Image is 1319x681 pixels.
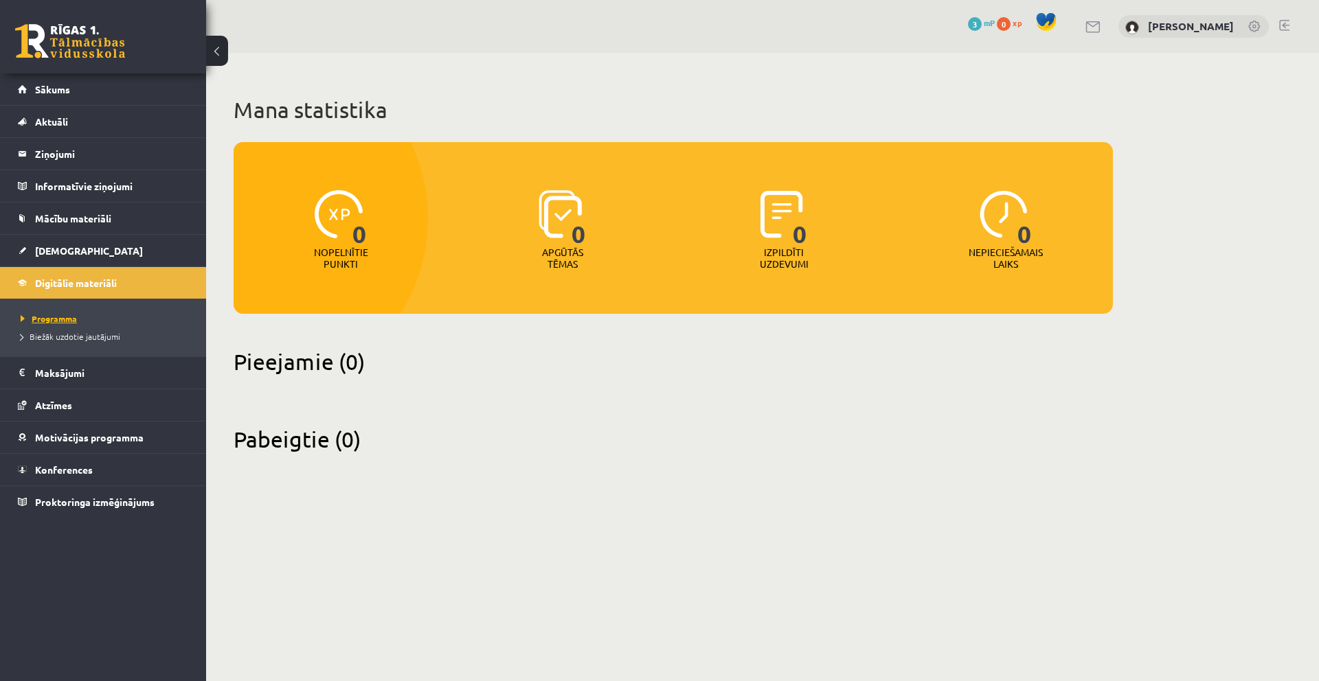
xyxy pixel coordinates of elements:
[997,17,1011,31] span: 0
[35,399,72,411] span: Atzīmes
[757,246,811,270] p: Izpildīti uzdevumi
[352,190,367,246] span: 0
[793,190,807,246] span: 0
[18,422,189,453] a: Motivācijas programma
[984,17,995,28] span: mP
[536,246,589,270] p: Apgūtās tēmas
[35,212,111,224] span: Mācību materiāli
[968,17,995,28] a: 3 mP
[1017,190,1032,246] span: 0
[15,24,125,58] a: Rīgas 1. Tālmācības vidusskola
[314,246,368,270] p: Nopelnītie punkti
[234,348,1113,375] h2: Pieejamie (0)
[18,106,189,137] a: Aktuāli
[315,190,363,238] img: icon-xp-0682a9bc20223a9ccc6f5883a126b849a74cddfe5390d2b41b4391c66f2066e7.svg
[21,331,120,342] span: Biežāk uzdotie jautājumi
[35,170,189,202] legend: Informatīvie ziņojumi
[18,454,189,485] a: Konferences
[18,357,189,389] a: Maksājumi
[997,17,1028,28] a: 0 xp
[21,312,192,325] a: Programma
[18,170,189,202] a: Informatīvie ziņojumi
[969,246,1043,270] p: Nepieciešamais laiks
[35,463,93,476] span: Konferences
[35,83,70,95] span: Sākums
[234,96,1113,124] h1: Mana statistika
[18,486,189,518] a: Proktoringa izmēģinājums
[18,73,189,105] a: Sākums
[35,496,155,508] span: Proktoringa izmēģinājums
[18,203,189,234] a: Mācību materiāli
[21,330,192,343] a: Biežāk uzdotie jautājumi
[572,190,586,246] span: 0
[760,190,803,238] img: icon-completed-tasks-ad58ae20a441b2904462921112bc710f1caf180af7a3daa7317a5a94f2d26646.svg
[18,389,189,421] a: Atzīmes
[35,357,189,389] legend: Maksājumi
[234,426,1113,452] h2: Pabeigtie (0)
[18,138,189,170] a: Ziņojumi
[35,138,189,170] legend: Ziņojumi
[1013,17,1022,28] span: xp
[539,190,582,238] img: icon-learned-topics-4a711ccc23c960034f471b6e78daf4a3bad4a20eaf4de84257b87e66633f6470.svg
[1125,21,1139,34] img: Maksims Cibuļskis
[18,267,189,299] a: Digitālie materiāli
[35,115,68,128] span: Aktuāli
[980,190,1028,238] img: icon-clock-7be60019b62300814b6bd22b8e044499b485619524d84068768e800edab66f18.svg
[1148,19,1234,33] a: [PERSON_NAME]
[21,313,77,324] span: Programma
[968,17,982,31] span: 3
[35,431,144,443] span: Motivācijas programma
[18,235,189,266] a: [DEMOGRAPHIC_DATA]
[35,277,117,289] span: Digitālie materiāli
[35,244,143,257] span: [DEMOGRAPHIC_DATA]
